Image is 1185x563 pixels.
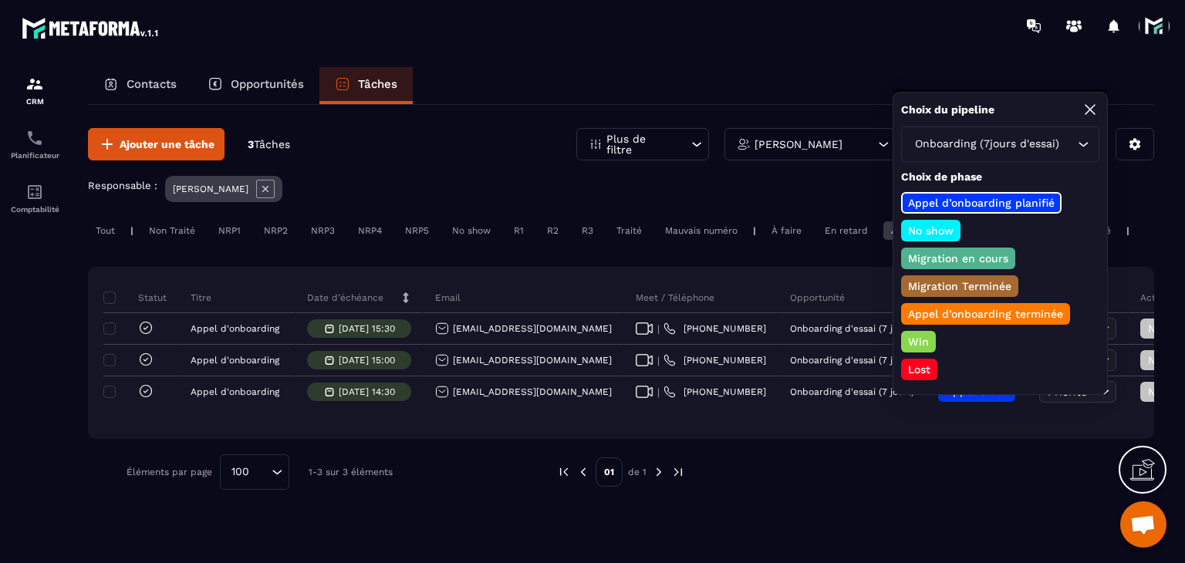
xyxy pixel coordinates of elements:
img: next [652,465,666,479]
span: Tâches [254,138,290,150]
p: 01 [596,457,623,487]
p: Onboarding d'essai (7 jours) [790,355,914,366]
a: Tâches [319,67,413,104]
div: Traité [609,221,650,240]
p: Choix du pipeline [901,103,994,117]
p: de 1 [628,466,647,478]
div: NRP1 [211,221,248,240]
p: [DATE] 14:30 [339,386,395,397]
p: [PERSON_NAME] [755,139,842,150]
p: [PERSON_NAME] [173,184,248,194]
p: Lost [906,362,933,377]
span: Onboarding (7jours d'essai) [911,136,1062,153]
div: Search for option [901,126,1099,162]
div: Aujourd'hui [883,221,949,240]
div: NRP3 [303,221,343,240]
p: Appel d'onboarding [191,386,279,397]
img: logo [22,14,160,42]
p: Éléments par page [127,467,212,477]
p: Opportunité [790,292,845,304]
div: Tout [88,221,123,240]
p: 3 [248,137,290,152]
img: formation [25,75,44,93]
p: Migration Terminée [906,278,1014,294]
p: Choix de phase [901,170,1099,184]
div: NRP5 [397,221,437,240]
span: | [657,323,660,335]
span: 100 [226,464,255,480]
p: Responsable : [88,180,157,191]
input: Search for option [1062,136,1074,153]
p: No show [906,223,956,238]
a: [PHONE_NUMBER] [663,322,766,335]
p: | [753,225,756,236]
p: Tâches [358,77,397,91]
div: R3 [574,221,601,240]
span: | [657,355,660,366]
p: Comptabilité [4,205,66,214]
div: R1 [506,221,532,240]
button: Ajouter une tâche [88,128,225,160]
p: Meet / Téléphone [636,292,714,304]
p: Date d’échéance [307,292,383,304]
p: Planificateur [4,151,66,160]
p: Appel d’onboarding terminée [906,306,1065,322]
p: Appel d’onboarding planifié [906,195,1057,211]
p: Opportunités [231,77,304,91]
input: Search for option [255,464,268,480]
p: Plus de filtre [606,133,674,155]
div: À faire [764,221,809,240]
div: R2 [539,221,566,240]
p: Email [435,292,461,304]
p: | [130,225,133,236]
a: schedulerschedulerPlanificateur [4,117,66,171]
a: [PHONE_NUMBER] [663,386,766,398]
p: [DATE] 15:30 [339,323,395,334]
p: | [1126,225,1129,236]
div: Search for option [220,454,289,490]
a: accountantaccountantComptabilité [4,171,66,225]
p: Appel d'onboarding [191,323,279,334]
a: [PHONE_NUMBER] [663,354,766,366]
p: Action [1140,292,1169,304]
a: Contacts [88,67,192,104]
p: Win [906,334,931,349]
div: En retard [817,221,876,240]
div: Ouvrir le chat [1120,501,1166,548]
p: 1-3 sur 3 éléments [309,467,393,477]
img: prev [557,465,571,479]
span: Ajouter une tâche [120,137,214,152]
img: scheduler [25,129,44,147]
p: Onboarding d'essai (7 jours) [790,323,914,334]
div: Mauvais numéro [657,221,745,240]
img: prev [576,465,590,479]
span: | [657,386,660,398]
div: NRP2 [256,221,295,240]
p: Onboarding d'essai (7 jours) [790,386,914,397]
p: Migration en cours [906,251,1011,266]
p: Statut [107,292,167,304]
p: CRM [4,97,66,106]
p: Appel d'onboarding [191,355,279,366]
div: NRP4 [350,221,390,240]
p: Contacts [127,77,177,91]
p: [DATE] 15:00 [339,355,395,366]
a: formationformationCRM [4,63,66,117]
a: Opportunités [192,67,319,104]
div: Non Traité [141,221,203,240]
img: next [671,465,685,479]
img: accountant [25,183,44,201]
div: No show [444,221,498,240]
p: Titre [191,292,211,304]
